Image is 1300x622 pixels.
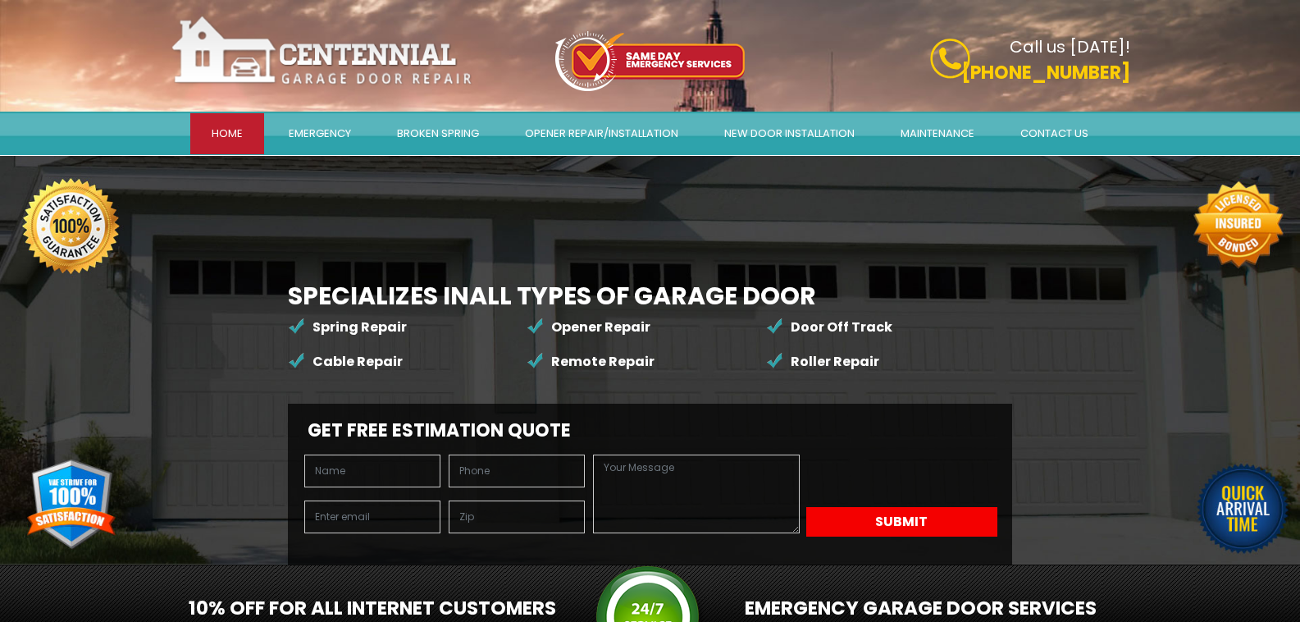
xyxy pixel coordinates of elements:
[288,278,816,313] b: Specializes in
[469,278,816,313] span: All Types of Garage Door
[304,501,440,533] input: Enter email
[376,113,500,154] a: Broken Spring
[766,310,1006,345] li: Door Off Track
[171,597,556,620] h2: 10% OFF For All Internet Customers
[527,345,766,379] li: Remote Repair
[827,59,1130,86] p: [PHONE_NUMBER]
[504,113,700,154] a: Opener Repair/Installation
[527,310,766,345] li: Opener Repair
[288,310,527,345] li: Spring Repair
[304,455,440,487] input: Name
[703,113,876,154] a: New door installation
[171,15,474,87] img: Centennial.png
[806,507,997,537] button: Submit
[999,113,1110,154] a: Contact Us
[879,113,996,154] a: Maintenance
[449,501,585,533] input: Zip
[827,39,1130,86] a: Call us [DATE]! [PHONE_NUMBER]
[766,345,1006,379] li: Roller Repair
[806,455,998,504] iframe: reCAPTCHA
[288,345,527,379] li: Cable Repair
[1010,35,1130,58] b: Call us [DATE]!
[190,113,264,154] a: Home
[555,31,745,91] img: icon-top.png
[745,597,1130,620] h2: Emergency Garage Door services
[296,420,1005,441] h2: Get Free Estimation Quote
[267,113,372,154] a: Emergency
[449,455,585,487] input: Phone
